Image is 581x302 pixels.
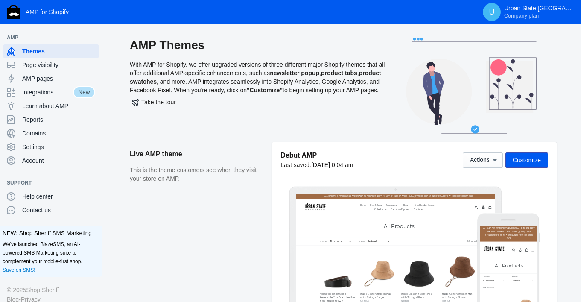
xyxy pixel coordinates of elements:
[225,41,270,54] button: Collection
[3,72,99,85] a: AMP pages
[280,151,353,160] h5: Debut AMP
[513,157,541,164] span: Customize
[321,70,357,76] b: product tabs
[130,38,386,142] div: With AMP for Shopify, we offer upgraded versions of three different major Shopify themes that all...
[218,30,251,40] span: Hats & Caps
[73,86,95,98] span: New
[132,99,176,106] span: Take the tour
[130,70,381,85] b: product swatches
[87,181,100,185] button: Add a sales channel
[344,29,418,41] button: Small Leather Goods
[87,36,100,39] button: Add a sales channel
[3,113,99,126] a: Reports
[22,129,95,138] span: Domains
[257,88,347,107] span: All Products
[538,259,571,292] iframe: Drift Widget Chat Controller
[23,24,88,59] a: image
[22,192,95,201] span: Help center
[7,33,87,42] span: AMP
[147,63,166,82] button: Menu
[130,166,263,183] p: This is the theme customers see when they visit your store on AMP.
[280,161,353,169] div: Last saved:
[264,30,296,40] span: Sunglasses
[311,161,353,168] span: [DATE] 0:04 am
[3,140,99,154] a: Settings
[3,99,99,113] a: Learn about AMP
[7,179,87,187] span: Support
[488,8,496,16] span: U
[270,70,319,76] b: newsletter popup
[70,139,90,147] label: Filter by
[504,12,539,19] span: Company plan
[26,9,69,15] span: AMP for Shopify
[22,47,95,56] span: Themes
[3,58,99,72] a: Page visibility
[315,30,329,40] span: Bags
[22,143,95,151] span: Settings
[9,55,73,87] img: image
[184,29,210,41] a: Home
[9,180,43,188] span: 708 products
[348,30,407,40] span: Small Leather Goods
[278,43,333,53] span: The Urban Explorer
[463,152,503,168] button: Actions
[94,147,162,154] label: Sort by
[311,29,340,41] button: Bags
[3,126,99,140] a: Domains
[7,5,20,19] img: Shop Sheriff Logo
[22,74,95,83] span: AMP pages
[345,43,375,53] span: Our Stores
[341,41,379,54] a: Our Stores
[22,156,95,165] span: Account
[470,157,490,164] span: Actions
[22,88,73,97] span: Integrations
[505,152,548,168] button: Customize
[44,111,127,128] span: All Products
[9,147,77,154] label: Filter by
[501,138,535,147] span: 708 products
[3,203,99,217] a: Contact us
[26,285,59,295] a: Shop Sheriff
[3,85,99,99] a: IntegrationsNew
[3,154,99,167] a: Account
[22,206,95,214] span: Contact us
[7,285,95,295] div: © 2025
[247,87,283,94] b: "Customize"
[188,30,205,40] span: Home
[23,24,88,56] img: image
[9,55,73,90] a: image
[22,102,95,110] span: Learn about AMP
[130,142,263,166] h2: Live AMP theme
[230,43,259,53] span: Collection
[22,115,95,124] span: Reports
[22,61,95,69] span: Page visibility
[274,41,337,54] a: The Urban Explorer
[184,139,202,147] label: Sort by
[260,29,307,41] button: Sunglasses
[3,266,35,274] a: Save on SMS!
[3,44,99,58] a: Themes
[213,29,256,41] a: Hats & Caps
[130,38,386,53] h2: AMP Themes
[504,5,572,19] p: Urban State [GEOGRAPHIC_DATA]
[130,94,178,110] button: Take the tour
